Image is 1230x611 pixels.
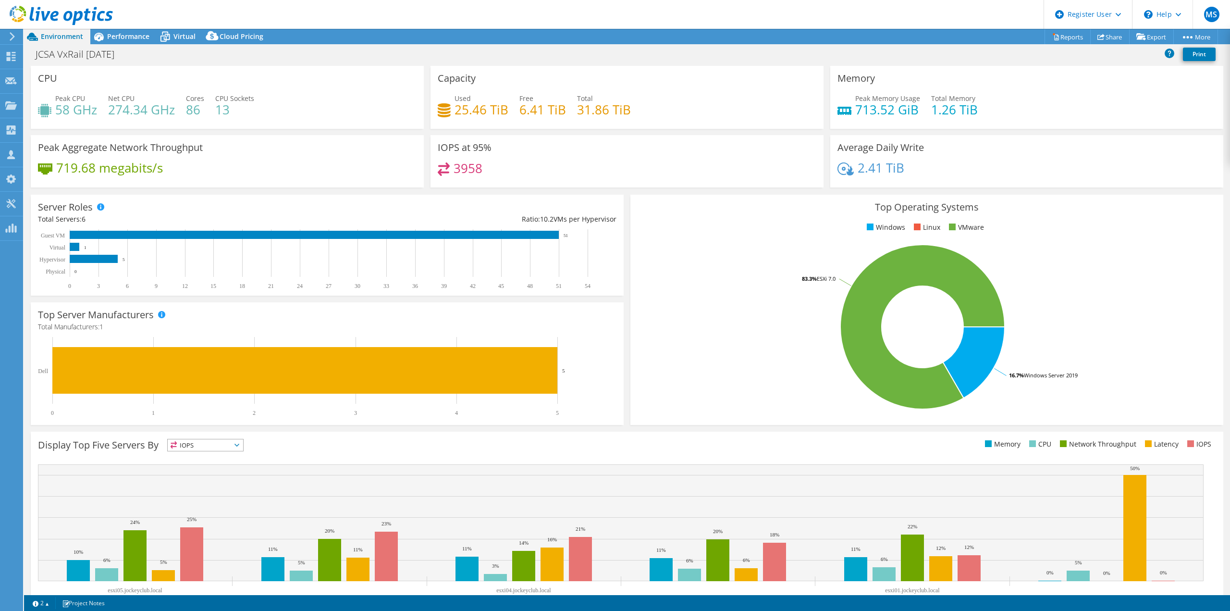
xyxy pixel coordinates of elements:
text: 11% [268,546,278,552]
h4: 86 [186,104,204,115]
li: Linux [911,222,940,233]
text: 24 [297,283,303,289]
text: 11% [353,547,363,552]
text: 27 [326,283,332,289]
text: 48 [527,283,533,289]
h3: Memory [837,73,875,84]
h4: 719.68 megabits/s [56,162,163,173]
text: 12% [936,545,946,551]
text: 51 [556,283,562,289]
text: Guest VM [41,232,65,239]
h4: 3958 [454,163,482,174]
span: Cores [186,94,204,103]
span: Total [577,94,593,103]
text: 3% [492,563,499,569]
text: 14% [519,540,529,546]
text: 0% [1160,570,1167,575]
text: 5 [556,410,559,416]
div: Total Servers: [38,214,327,224]
h4: 58 GHz [55,104,97,115]
a: More [1173,29,1218,44]
text: 45 [498,283,504,289]
text: 1 [84,245,86,250]
span: Net CPU [108,94,135,103]
svg: \n [1144,10,1153,19]
h4: Total Manufacturers: [38,322,616,332]
a: 2 [26,597,56,609]
text: 21 [268,283,274,289]
text: 51 [564,233,568,238]
text: 5% [1075,560,1082,565]
text: 1 [152,410,155,416]
text: Dell [38,368,48,374]
text: 11% [462,546,472,551]
text: 23% [381,521,391,526]
text: 0% [1103,570,1110,576]
tspan: Windows Server 2019 [1024,372,1078,379]
h3: Top Server Manufacturers [38,310,154,320]
a: Print [1183,48,1216,61]
span: Peak CPU [55,94,85,103]
span: MS [1204,7,1219,22]
text: 6 [126,283,129,289]
text: 50% [1130,465,1140,471]
span: Free [519,94,533,103]
h3: Peak Aggregate Network Throughput [38,142,203,153]
text: 54 [585,283,590,289]
a: Reports [1045,29,1091,44]
h3: CPU [38,73,57,84]
h3: IOPS at 95% [438,142,492,153]
text: 0 [68,283,71,289]
span: 1 [99,322,103,331]
h4: 1.26 TiB [931,104,978,115]
text: 30 [355,283,360,289]
h3: Capacity [438,73,476,84]
li: VMware [947,222,984,233]
tspan: ESXi 7.0 [817,275,836,282]
text: Virtual [49,244,66,251]
li: Latency [1143,439,1179,449]
span: 6 [82,214,86,224]
text: 25% [187,516,197,522]
h4: 2.41 TiB [858,162,904,173]
h4: 6.41 TiB [519,104,566,115]
text: 36 [412,283,418,289]
text: 0 [51,410,54,416]
text: 20% [325,528,334,534]
span: Total Memory [931,94,975,103]
tspan: 83.3% [802,275,817,282]
text: 21% [576,526,585,532]
li: Memory [983,439,1021,449]
h4: 274.34 GHz [108,104,175,115]
text: esxi01.jockeyclub.local [885,587,940,594]
text: 6% [686,558,693,563]
text: 24% [130,519,140,525]
a: Export [1129,29,1174,44]
text: 3 [97,283,100,289]
text: 18 [239,283,245,289]
span: Performance [107,32,149,41]
li: IOPS [1185,439,1211,449]
text: 4 [455,410,458,416]
text: Hypervisor [39,256,65,263]
h1: JCSA VxRail [DATE] [31,49,129,60]
text: 12% [964,544,974,550]
text: 15 [210,283,216,289]
li: CPU [1027,439,1051,449]
span: 10.2 [540,214,553,224]
a: Project Notes [55,597,111,609]
text: 0 [74,269,77,274]
text: 0% [1046,570,1054,575]
text: 3 [354,410,357,416]
text: esxi05.jockeyclub.local [108,587,162,594]
li: Network Throughput [1058,439,1136,449]
text: 20% [713,528,723,534]
text: 6% [881,556,888,562]
span: Virtual [173,32,196,41]
h4: 13 [215,104,254,115]
text: 5 [562,368,565,374]
text: 5% [160,559,167,565]
text: 33 [383,283,389,289]
text: 39 [441,283,447,289]
text: 2 [253,410,256,416]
